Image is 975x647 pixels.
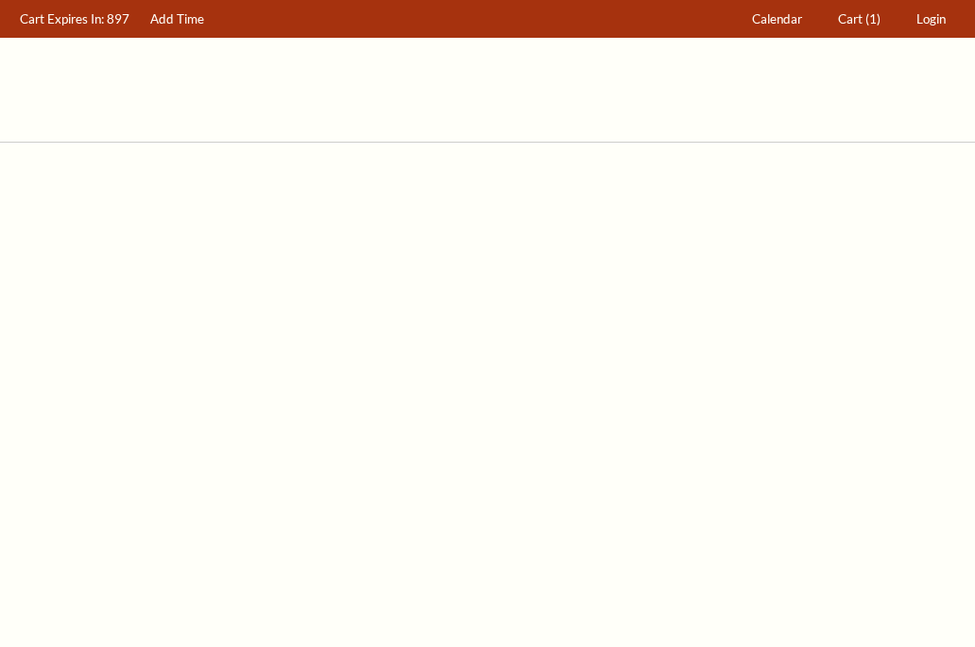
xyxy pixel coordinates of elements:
span: 897 [107,11,129,26]
a: Login [908,1,955,38]
span: Cart Expires In: [20,11,104,26]
span: Cart [838,11,863,26]
span: Calendar [752,11,802,26]
a: Add Time [142,1,214,38]
a: Cart (1) [830,1,890,38]
a: Calendar [744,1,812,38]
span: Login [916,11,946,26]
span: (1) [865,11,881,26]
